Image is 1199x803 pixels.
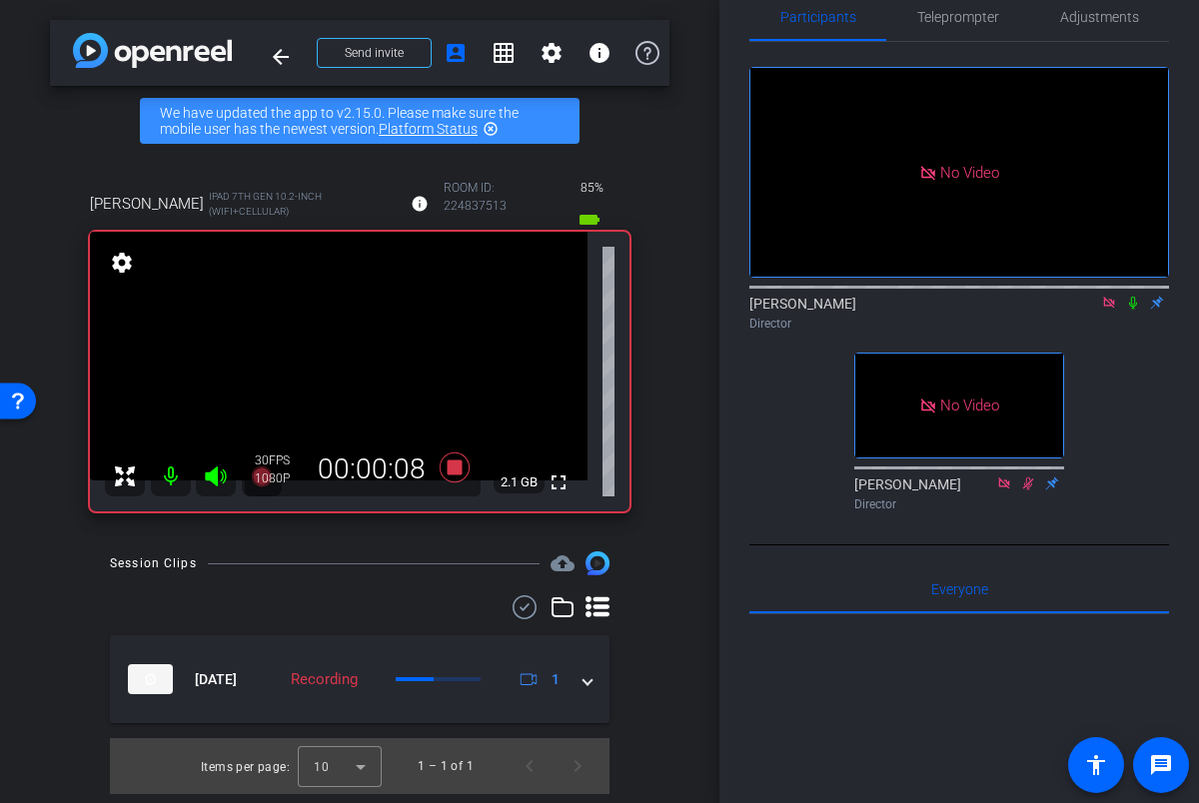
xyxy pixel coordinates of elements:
span: No Video [940,397,999,414]
span: 2.1 GB [494,470,545,494]
span: Destinations for your clips [551,551,575,575]
button: Next page [554,742,601,790]
span: 85% [578,172,606,204]
div: Director [854,495,1064,513]
img: app-logo [73,33,232,68]
span: 1 [552,669,560,690]
span: Teleprompter [917,10,999,24]
img: thumb-nail [128,664,173,694]
mat-icon: arrow_back [269,45,293,69]
div: 30 [255,452,305,468]
div: We have updated the app to v2.15.0. Please make sure the mobile user has the newest version. [140,98,580,144]
button: Send invite [317,38,432,68]
div: Session Clips [110,553,197,573]
mat-icon: message [1149,753,1173,777]
div: Recording [281,668,368,691]
div: [PERSON_NAME] [854,474,1064,513]
div: [PERSON_NAME] [749,294,1169,333]
mat-icon: account_box [444,41,468,65]
mat-icon: highlight_off [483,121,499,137]
mat-icon: battery_std [578,208,601,232]
span: iPad 7th Gen 10.2-inch (WiFi+Cellular) [209,189,396,219]
mat-icon: fullscreen [547,470,571,494]
div: Items per page: [201,757,290,777]
span: Participants [780,10,856,24]
span: Send invite [345,45,404,61]
img: Session clips [586,551,609,575]
mat-icon: grid_on [492,41,516,65]
mat-icon: settings [108,251,136,275]
span: FPS [269,453,290,467]
mat-icon: accessibility [1084,753,1108,777]
mat-icon: settings [540,41,564,65]
mat-icon: info [411,195,429,213]
div: Director [749,315,1169,333]
div: 00:00:08 [305,452,439,486]
button: Previous page [506,742,554,790]
span: Everyone [931,582,988,596]
span: Adjustments [1060,10,1139,24]
div: 1 – 1 of 1 [418,756,474,776]
div: 1080P [255,470,305,486]
div: ROOM ID: 224837513 [444,179,558,232]
a: Platform Status [379,121,478,137]
span: [DATE] [195,669,237,690]
span: [PERSON_NAME] [90,193,204,215]
mat-icon: cloud_upload [551,551,575,575]
span: No Video [940,163,999,181]
mat-expansion-panel-header: thumb-nail[DATE]Recording1 [110,635,609,723]
mat-icon: info [588,41,611,65]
